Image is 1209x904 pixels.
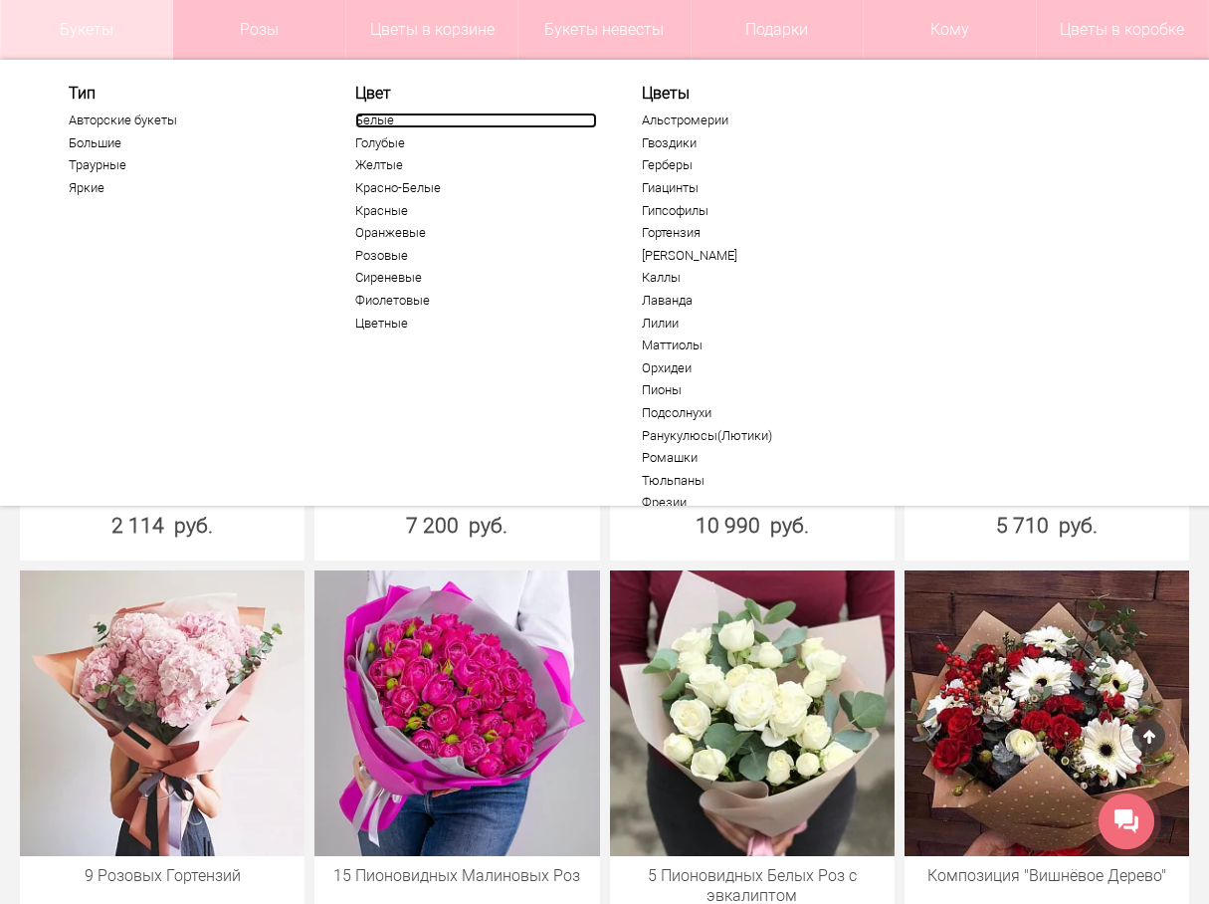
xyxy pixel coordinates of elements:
[642,473,884,489] a: Тюльпаны
[642,428,884,444] a: Ранукулюсы(Лютики)
[642,248,884,264] a: [PERSON_NAME]
[642,360,884,376] a: Орхидеи
[314,511,599,541] div: 7 200 руб.
[642,84,884,103] a: Цветы
[355,180,597,196] a: Красно-Белые
[642,225,884,241] a: Гортензия
[20,570,304,855] img: 9 Розовых Гортензий
[20,511,304,541] div: 2 114 руб.
[642,338,884,353] a: Маттиолы
[642,113,884,128] a: Альстромерии
[69,180,310,196] a: Яркие
[69,84,310,103] span: Тип
[69,157,310,173] a: Траурные
[355,113,597,128] a: Белые
[355,225,597,241] a: Оранжевые
[355,203,597,219] a: Красные
[642,270,884,286] a: Каллы
[905,570,1189,855] img: Композиция "Вишнёвое Дерево"
[905,511,1189,541] div: 5 710 руб.
[355,248,597,264] a: Розовые
[69,113,310,128] a: Авторские букеты
[642,293,884,309] a: Лаванда
[355,84,597,103] span: Цвет
[324,866,589,886] a: 15 Пионовидных Малиновых Роз
[914,866,1179,886] a: Композиция "Вишнёвое Дерево"
[642,450,884,466] a: Ромашки
[642,157,884,173] a: Герберы
[355,135,597,151] a: Голубые
[69,135,310,151] a: Большие
[642,203,884,219] a: Гипсофилы
[642,405,884,421] a: Подсолнухи
[642,316,884,332] a: Лилии
[355,157,597,173] a: Желтые
[642,135,884,151] a: Гвоздики
[610,511,895,541] div: 10 990 руб.
[30,866,295,886] a: 9 Розовых Гортензий
[642,180,884,196] a: Гиацинты
[610,570,895,855] img: 5 Пионовидных Белых Роз с эвкалиптом
[642,382,884,398] a: Пионы
[355,293,597,309] a: Фиолетовые
[355,270,597,286] a: Сиреневые
[314,570,599,855] img: 15 Пионовидных Малиновых Роз
[355,316,597,332] a: Цветные
[642,495,884,511] a: Фрезии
